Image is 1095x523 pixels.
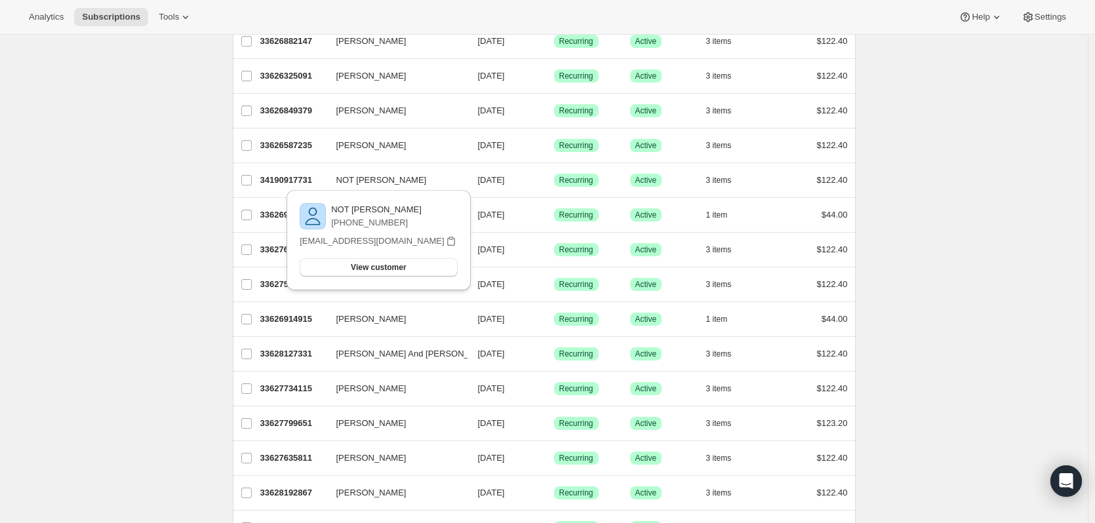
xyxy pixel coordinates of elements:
[478,140,505,150] span: [DATE]
[336,35,407,48] span: [PERSON_NAME]
[351,262,406,273] span: View customer
[260,417,326,430] p: 33627799651
[260,136,848,155] div: 33626587235[PERSON_NAME][DATE]SuccessRecurringSuccessActive3 items$122.40
[478,36,505,46] span: [DATE]
[336,139,407,152] span: [PERSON_NAME]
[706,383,732,394] span: 3 items
[21,8,71,26] button: Analytics
[559,314,593,324] span: Recurring
[817,383,848,393] span: $122.40
[260,208,326,222] p: 33626947683
[260,139,326,152] p: 33626587235
[336,313,407,326] span: [PERSON_NAME]
[817,106,848,115] span: $122.40
[260,278,326,291] p: 33627570275
[706,106,732,116] span: 3 items
[1050,465,1082,497] div: Open Intercom Messenger
[635,453,657,463] span: Active
[260,69,326,83] p: 33626325091
[478,383,505,393] span: [DATE]
[706,171,746,189] button: 3 items
[635,349,657,359] span: Active
[559,349,593,359] span: Recurring
[635,36,657,47] span: Active
[478,106,505,115] span: [DATE]
[635,106,657,116] span: Active
[328,135,460,156] button: [PERSON_NAME]
[817,453,848,463] span: $122.40
[328,309,460,330] button: [PERSON_NAME]
[635,279,657,290] span: Active
[706,314,728,324] span: 1 item
[29,12,64,22] span: Analytics
[559,383,593,394] span: Recurring
[822,210,848,220] span: $44.00
[260,379,848,398] div: 33627734115[PERSON_NAME][DATE]SuccessRecurringSuccessActive3 items$122.40
[706,279,732,290] span: 3 items
[817,175,848,185] span: $122.40
[328,170,460,191] button: NOT [PERSON_NAME]
[706,244,732,255] span: 3 items
[328,413,460,434] button: [PERSON_NAME]
[706,488,732,498] span: 3 items
[972,12,989,22] span: Help
[951,8,1010,26] button: Help
[559,453,593,463] span: Recurring
[559,106,593,116] span: Recurring
[635,418,657,429] span: Active
[260,174,326,187] p: 34190917731
[74,8,148,26] button: Subscriptions
[706,484,746,502] button: 3 items
[260,35,326,48] p: 33626882147
[1014,8,1074,26] button: Settings
[635,71,657,81] span: Active
[817,36,848,46] span: $122.40
[260,449,848,467] div: 33627635811[PERSON_NAME][DATE]SuccessRecurringSuccessActive3 items$122.40
[559,36,593,47] span: Recurring
[82,12,140,22] span: Subscriptions
[300,258,457,277] button: View customer
[260,275,848,294] div: 33627570275[PERSON_NAME][DATE]SuccessRecurringSuccessActive3 items$122.40
[260,486,326,499] p: 33628192867
[336,417,407,430] span: [PERSON_NAME]
[328,378,460,399] button: [PERSON_NAME]
[260,382,326,395] p: 33627734115
[635,210,657,220] span: Active
[336,174,427,187] span: NOT [PERSON_NAME]
[706,449,746,467] button: 3 items
[817,418,848,428] span: $123.20
[260,414,848,433] div: 33627799651[PERSON_NAME][DATE]SuccessRecurringSuccessActive3 items$123.20
[328,448,460,469] button: [PERSON_NAME]
[635,383,657,394] span: Active
[822,314,848,324] span: $44.00
[478,210,505,220] span: [DATE]
[260,32,848,50] div: 33626882147[PERSON_NAME][DATE]SuccessRecurringSuccessActive3 items$122.40
[817,244,848,254] span: $122.40
[706,71,732,81] span: 3 items
[328,100,460,121] button: [PERSON_NAME]
[478,175,505,185] span: [DATE]
[478,349,505,358] span: [DATE]
[706,136,746,155] button: 3 items
[260,102,848,120] div: 33626849379[PERSON_NAME][DATE]SuccessRecurringSuccessActive3 items$122.40
[151,8,200,26] button: Tools
[336,347,496,360] span: [PERSON_NAME] And [PERSON_NAME]
[260,347,326,360] p: 33628127331
[260,104,326,117] p: 33626849379
[706,453,732,463] span: 3 items
[706,379,746,398] button: 3 items
[336,69,407,83] span: [PERSON_NAME]
[478,244,505,254] span: [DATE]
[260,345,848,363] div: 33628127331[PERSON_NAME] And [PERSON_NAME][DATE]SuccessRecurringSuccessActive3 items$122.40
[635,140,657,151] span: Active
[260,67,848,85] div: 33626325091[PERSON_NAME][DATE]SuccessRecurringSuccessActive3 items$122.40
[706,418,732,429] span: 3 items
[559,210,593,220] span: Recurring
[706,175,732,185] span: 3 items
[260,452,326,465] p: 33627635811
[817,279,848,289] span: $122.40
[706,32,746,50] button: 3 items
[336,452,407,465] span: [PERSON_NAME]
[336,382,407,395] span: [PERSON_NAME]
[706,140,732,151] span: 3 items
